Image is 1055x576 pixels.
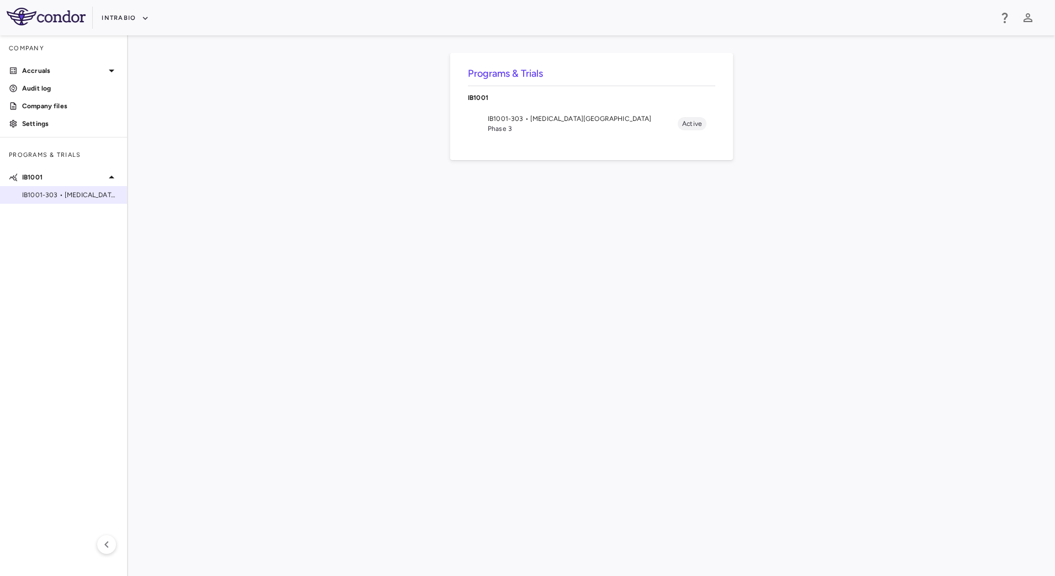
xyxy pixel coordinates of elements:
[468,86,715,109] div: IB1001
[7,8,86,25] img: logo-full-SnFGN8VE.png
[488,124,678,134] span: Phase 3
[22,119,118,129] p: Settings
[468,109,715,138] li: IB1001-303 • [MEDICAL_DATA][GEOGRAPHIC_DATA]Phase 3Active
[22,101,118,111] p: Company files
[22,83,118,93] p: Audit log
[22,190,118,200] span: IB1001-303 • [MEDICAL_DATA][GEOGRAPHIC_DATA]
[678,119,706,129] span: Active
[102,9,149,27] button: IntraBio
[468,93,715,103] p: IB1001
[488,114,678,124] span: IB1001-303 • [MEDICAL_DATA][GEOGRAPHIC_DATA]
[22,66,105,76] p: Accruals
[468,66,715,81] h6: Programs & Trials
[22,172,105,182] p: IB1001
